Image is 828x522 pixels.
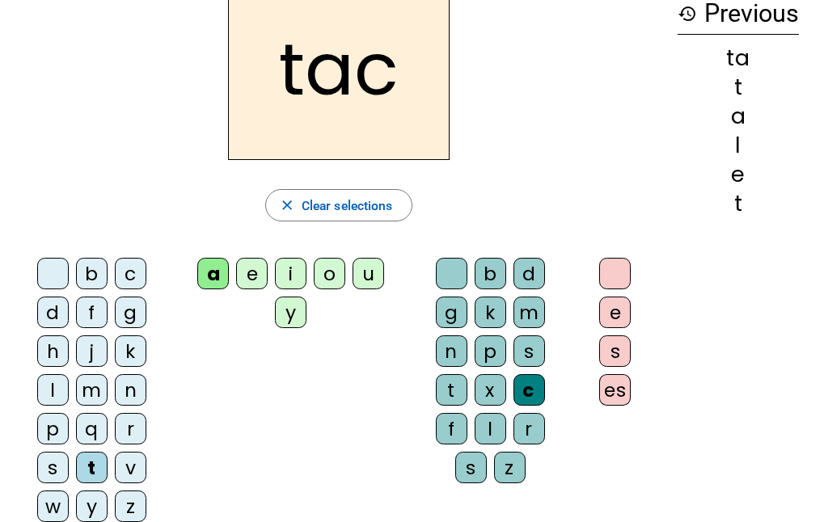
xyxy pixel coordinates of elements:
div: l [475,413,506,444]
div: h [37,335,69,367]
div: s [513,335,545,367]
div: y [275,297,306,328]
div: s [455,452,487,483]
div: m [76,374,108,406]
div: l [678,134,799,156]
div: c [513,374,545,406]
div: b [76,258,108,289]
div: v [115,452,146,483]
div: r [115,413,146,444]
div: a [197,258,229,289]
div: i [275,258,306,289]
span: Clear selections [302,195,393,217]
div: e [678,163,799,185]
div: g [115,297,146,328]
div: ta [678,47,799,69]
div: j [76,335,108,367]
div: b [475,258,506,289]
div: o [314,258,345,289]
div: c [115,258,146,289]
div: k [475,297,506,328]
div: z [494,452,526,483]
div: l [37,374,69,406]
div: e [599,297,631,328]
div: e [236,258,268,289]
div: n [115,374,146,406]
div: t [76,452,108,483]
div: u [353,258,384,289]
button: Clear selections [265,189,413,221]
div: es [599,374,631,406]
div: a [678,105,799,127]
div: z [115,490,146,522]
div: k [115,335,146,367]
div: q [76,413,108,444]
div: t [678,76,799,98]
div: w [37,490,69,522]
div: r [513,413,545,444]
div: p [37,413,69,444]
div: f [76,297,108,328]
div: n [436,335,467,367]
mat-icon: history [678,4,697,23]
div: d [513,258,545,289]
div: x [475,374,506,406]
div: t [436,374,467,406]
div: s [37,452,69,483]
div: g [436,297,467,328]
div: m [513,297,545,328]
mat-icon: close [279,197,295,213]
div: d [37,297,69,328]
div: p [475,335,506,367]
div: t [678,192,799,214]
div: y [76,490,108,522]
div: f [436,413,467,444]
div: s [599,335,631,367]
